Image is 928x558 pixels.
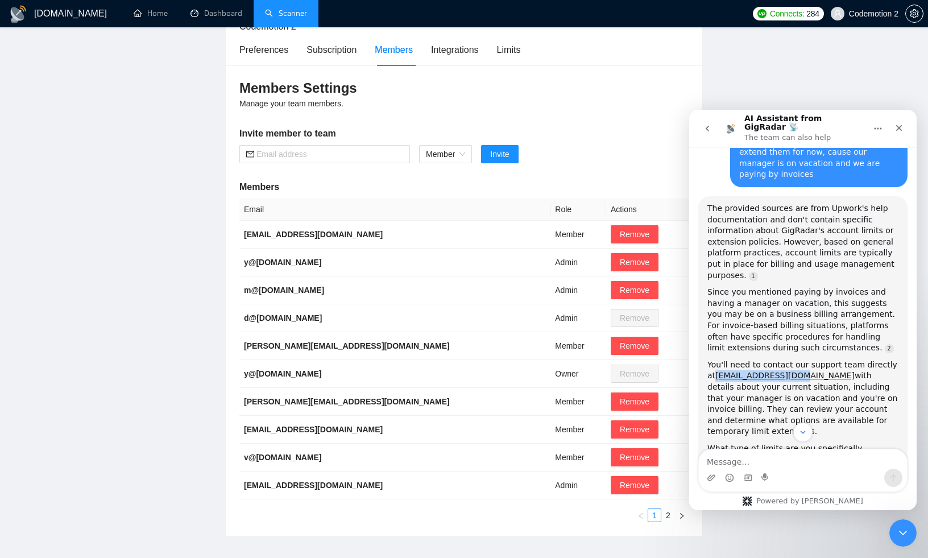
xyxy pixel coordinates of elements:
button: right [675,509,689,522]
b: [EMAIL_ADDRESS][DOMAIN_NAME] [244,425,383,434]
div: Integrations [431,43,479,57]
button: Remove [611,392,658,411]
th: Actions [606,199,689,221]
th: Role [550,199,606,221]
button: Remove [611,337,658,355]
td: Admin [550,249,606,276]
button: Invite [481,145,518,163]
span: Remove [620,479,649,491]
span: Codemotion 2 [239,22,296,31]
span: Remove [620,340,649,352]
th: Email [239,199,550,221]
button: Remove [611,281,658,299]
button: Remove [611,225,658,243]
div: Preferences [239,43,288,57]
a: dashboardDashboard [190,9,242,18]
td: Member [550,332,606,360]
span: setting [906,9,923,18]
b: [EMAIL_ADDRESS][DOMAIN_NAME] [244,481,383,490]
a: setting [905,9,923,18]
span: Remove [620,228,649,241]
li: 2 [661,509,675,522]
li: Next Page [675,509,689,522]
td: Admin [550,276,606,304]
input: Email address [256,148,403,160]
span: Remove [620,451,649,464]
a: searchScanner [265,9,307,18]
b: y@[DOMAIN_NAME] [244,369,322,378]
td: Member [550,388,606,416]
b: v@[DOMAIN_NAME] [244,453,322,462]
span: Remove [620,284,649,296]
span: Remove [620,395,649,408]
li: 1 [648,509,661,522]
img: upwork-logo.png [757,9,767,18]
button: Remove [611,420,658,439]
button: Remove [611,253,658,271]
div: Subscription [306,43,357,57]
b: [PERSON_NAME][EMAIL_ADDRESS][DOMAIN_NAME] [244,341,450,350]
iframe: To enrich screen reader interactions, please activate Accessibility in Grammarly extension settings [889,519,917,547]
td: Admin [550,304,606,332]
td: Member [550,416,606,444]
button: setting [905,5,923,23]
b: m@[DOMAIN_NAME] [244,286,324,295]
b: [PERSON_NAME][EMAIL_ADDRESS][DOMAIN_NAME] [244,397,450,406]
img: logo [9,5,27,23]
td: Member [550,221,606,249]
button: Remove [611,476,658,494]
span: Member [426,146,465,163]
h3: Members Settings [239,79,689,97]
span: mail [246,150,254,158]
b: [EMAIL_ADDRESS][DOMAIN_NAME] [244,230,383,239]
button: left [634,509,648,522]
a: 2 [662,509,674,522]
span: user [834,10,842,18]
a: homeHome [134,9,168,18]
button: Remove [611,448,658,466]
b: y@[DOMAIN_NAME] [244,258,322,267]
span: 284 [806,7,819,20]
span: Remove [620,256,649,268]
h5: Invite member to team [239,127,689,140]
td: Admin [550,472,606,499]
span: left [637,512,644,519]
div: Members [375,43,413,57]
td: Owner [550,360,606,388]
div: Limits [497,43,521,57]
span: right [678,512,685,519]
li: Previous Page [634,509,648,522]
b: d@[DOMAIN_NAME] [244,313,322,323]
a: 1 [648,509,661,522]
span: Manage your team members. [239,99,343,108]
span: Connects: [770,7,804,20]
span: Remove [620,423,649,436]
iframe: To enrich screen reader interactions, please activate Accessibility in Grammarly extension settings [689,110,917,510]
span: Invite [490,148,509,160]
h5: Members [239,180,689,194]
